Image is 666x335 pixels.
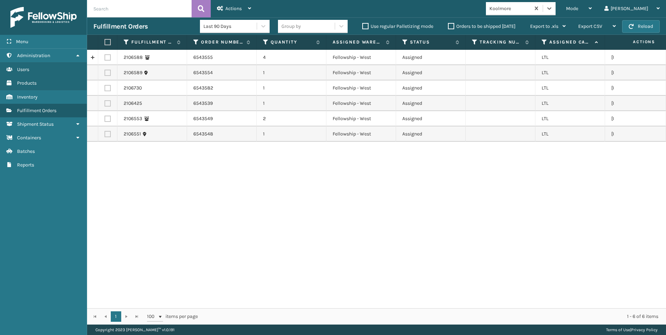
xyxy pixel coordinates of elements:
td: 6543549 [187,111,257,126]
td: LTL [535,126,605,142]
div: 1 - 6 of 6 items [208,313,658,320]
td: Fellowship - West [326,111,396,126]
td: Assigned [396,65,466,80]
a: 2106588 [124,54,143,61]
span: Menu [16,39,28,45]
span: Export CSV [578,23,602,29]
td: 2 [257,111,326,126]
td: 1 [257,96,326,111]
span: items per page [147,311,198,322]
td: LTL [535,50,605,65]
td: 1 [257,80,326,96]
td: LTL [535,111,605,126]
td: 4 [257,50,326,65]
td: LTL [535,96,605,111]
td: Fellowship - West [326,50,396,65]
td: Fellowship - West [326,80,396,96]
p: Copyright 2023 [PERSON_NAME]™ v 1.0.191 [95,325,175,335]
label: Quantity [271,39,313,45]
td: 6543582 [187,80,257,96]
td: Fellowship - West [326,96,396,111]
a: 2106551 [124,131,141,138]
label: Status [410,39,452,45]
td: LTL [535,65,605,80]
label: Use regular Palletizing mode [362,23,433,29]
button: Reload [622,20,660,33]
span: Reports [17,162,34,168]
td: 1 [257,65,326,80]
span: Export to .xls [530,23,558,29]
span: Fulfillment Orders [17,108,56,114]
td: Assigned [396,111,466,126]
td: Fellowship - West [326,126,396,142]
span: Inventory [17,94,38,100]
td: 6543554 [187,65,257,80]
td: Assigned [396,96,466,111]
span: Actions [611,36,659,48]
label: Orders to be shipped [DATE] [448,23,516,29]
label: Order Number [201,39,243,45]
td: Fellowship - West [326,65,396,80]
img: logo [10,7,77,28]
a: 2106730 [124,85,142,92]
div: Koolmore [489,5,531,12]
span: Actions [225,6,242,11]
td: 1 [257,126,326,142]
label: Assigned Warehouse [333,39,382,45]
span: Administration [17,53,50,59]
a: 2106553 [124,115,142,122]
td: LTL [535,80,605,96]
td: 6543548 [187,126,257,142]
a: 1 [111,311,121,322]
td: 6543555 [187,50,257,65]
a: 2106589 [124,69,142,76]
label: Assigned Carrier Service [549,39,591,45]
span: Users [17,67,29,72]
span: Products [17,80,37,86]
td: 6543539 [187,96,257,111]
div: Last 90 Days [203,23,257,30]
a: 2106425 [124,100,142,107]
span: 100 [147,313,157,320]
td: Assigned [396,126,466,142]
label: Fulfillment Order Id [131,39,173,45]
span: Batches [17,148,35,154]
span: Shipment Status [17,121,54,127]
span: Containers [17,135,41,141]
label: Tracking Number [480,39,522,45]
span: Mode [566,6,578,11]
td: Assigned [396,50,466,65]
div: Group by [281,23,301,30]
h3: Fulfillment Orders [93,22,148,31]
td: Assigned [396,80,466,96]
